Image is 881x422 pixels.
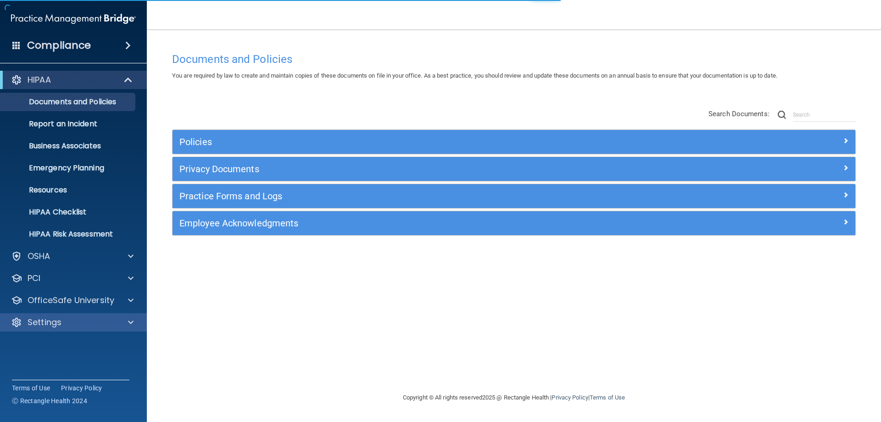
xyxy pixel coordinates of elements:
a: Terms of Use [590,394,625,401]
a: Privacy Policy [61,383,102,393]
p: Emergency Planning [6,163,131,173]
p: Report an Incident [6,119,131,129]
p: OSHA [28,251,50,262]
a: Terms of Use [12,383,50,393]
p: HIPAA Checklist [6,208,131,217]
p: HIPAA [28,74,51,85]
p: Documents and Policies [6,97,131,107]
a: OfficeSafe University [11,295,134,306]
a: Policies [179,135,848,149]
p: Settings [28,317,61,328]
span: Ⓒ Rectangle Health 2024 [12,396,87,405]
a: Employee Acknowledgments [179,216,848,231]
h5: Privacy Documents [179,164,678,174]
h4: Documents and Policies [172,53,856,65]
span: You are required by law to create and maintain copies of these documents on file in your office. ... [172,72,777,79]
img: ic-search.3b580494.png [778,111,786,119]
h5: Policies [179,137,678,147]
a: Privacy Documents [179,162,848,176]
h4: Compliance [27,39,91,52]
a: HIPAA [11,74,133,85]
input: Search [793,108,856,122]
p: HIPAA Risk Assessment [6,230,131,239]
p: Business Associates [6,141,131,151]
h5: Practice Forms and Logs [179,191,678,201]
p: OfficeSafe University [28,295,114,306]
a: Practice Forms and Logs [179,189,848,203]
p: Resources [6,186,131,195]
div: Copyright © All rights reserved 2025 @ Rectangle Health | | [346,383,681,412]
a: Privacy Policy [552,394,588,401]
a: OSHA [11,251,134,262]
img: PMB logo [11,10,136,28]
a: Settings [11,317,134,328]
a: PCI [11,273,134,284]
h5: Employee Acknowledgments [179,218,678,228]
p: PCI [28,273,40,284]
span: Search Documents: [708,110,769,118]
